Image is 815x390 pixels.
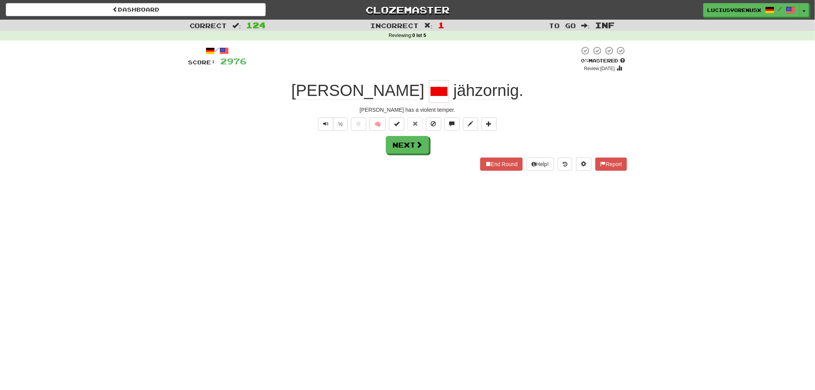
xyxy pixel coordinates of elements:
button: Ignore sentence (alt+i) [426,118,441,131]
span: 1 [438,20,444,30]
button: Help! [527,158,554,171]
div: / [188,46,247,55]
div: Mastered [579,57,627,64]
span: 2976 [220,56,247,66]
button: Report [595,158,627,171]
span: jähzornig [453,81,519,100]
span: : [582,22,590,29]
span: : [233,22,241,29]
button: Favorite sentence (alt+f) [351,118,366,131]
span: Score: [188,59,216,66]
button: Play sentence audio (ctl+space) [318,118,334,131]
div: [PERSON_NAME] has a violent temper. [188,106,627,114]
a: Dashboard [6,3,266,16]
a: LuciusVorenusX / [703,3,800,17]
button: Edit sentence (alt+d) [463,118,478,131]
span: : [424,22,433,29]
span: LuciusVorenusX [708,7,761,13]
button: Reset to 0% Mastered (alt+r) [407,118,423,131]
span: 0 % [581,57,589,64]
button: Round history (alt+y) [558,158,572,171]
small: Review: [DATE] [584,66,615,71]
span: [PERSON_NAME] [292,81,424,100]
span: . [449,81,524,100]
a: Clozemaster [277,3,537,17]
button: Set this sentence to 100% Mastered (alt+m) [389,118,404,131]
span: 124 [246,20,266,30]
div: Text-to-speech controls [317,118,348,131]
span: Incorrect [371,22,419,29]
span: / [778,6,782,12]
button: Discuss sentence (alt+u) [444,118,460,131]
button: Add to collection (alt+a) [481,118,497,131]
span: Inf [595,20,615,30]
span: To go [549,22,576,29]
span: Correct [189,22,227,29]
button: ½ [333,118,348,131]
button: End Round [480,158,523,171]
button: 🧠 [369,118,386,131]
button: Next [386,136,429,154]
strong: 0 Ist 5 [413,33,426,38]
